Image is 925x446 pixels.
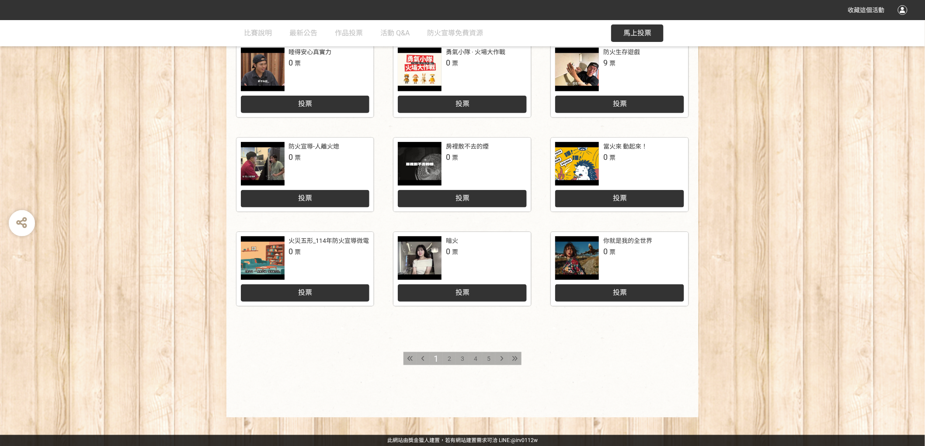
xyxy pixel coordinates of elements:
span: 票 [609,154,616,161]
div: 防火生存遊戲 [603,48,640,57]
div: 房裡散不去的煙 [446,142,489,151]
div: 睡得安心真實力 [289,48,332,57]
a: @irv0112w [511,438,538,444]
span: 投票 [298,194,312,202]
div: 防火宣導-人離火熄 [289,142,340,151]
span: 馬上投票 [623,29,651,37]
span: 2 [448,355,451,362]
a: 最新公告 [289,20,317,46]
span: 投票 [298,288,312,297]
a: 此網站由獎金獵人建置，若有網站建置需求 [387,438,487,444]
span: 收藏這個活動 [848,7,885,14]
div: 火災五形_114年防火宣導微電影徵選競賽 [289,236,400,245]
span: 可洽 LINE: [387,438,538,444]
a: 房裡散不去的煙0票投票 [393,138,531,212]
a: 睡得安心真實力0票投票 [236,43,374,118]
span: 0 [289,247,293,256]
span: 票 [452,60,458,67]
span: 0 [446,247,450,256]
span: 投票 [456,288,469,297]
div: 勇氣小隊 · 火場大作戰 [446,48,505,57]
span: 9 [603,58,608,67]
span: 3 [461,355,464,362]
span: 票 [295,60,301,67]
div: 當火來 動起來！ [603,142,647,151]
span: 0 [446,58,450,67]
a: 作品投票 [335,20,363,46]
a: 活動 Q&A [380,20,410,46]
span: 防火宣導免費資源 [427,29,483,37]
span: 1 [434,353,439,364]
span: 投票 [456,100,469,108]
span: 票 [609,60,616,67]
span: 0 [289,58,293,67]
span: 比賽說明 [244,29,272,37]
span: 0 [289,152,293,162]
a: 防火宣導免費資源 [427,20,483,46]
span: 票 [609,249,616,256]
span: 投票 [456,194,469,202]
span: 4 [474,355,477,362]
a: 當火來 動起來！0票投票 [551,138,689,212]
span: 0 [603,152,608,162]
span: 票 [452,154,458,161]
a: 防火生存遊戲9票投票 [551,43,689,118]
span: 投票 [613,288,627,297]
span: 票 [295,154,301,161]
span: 票 [295,249,301,256]
span: 投票 [613,194,627,202]
div: 暗火 [446,236,458,245]
span: 5 [487,355,490,362]
a: 你就是我的全世界0票投票 [551,232,689,306]
a: 比賽說明 [244,20,272,46]
span: 最新公告 [289,29,317,37]
span: 票 [452,249,458,256]
span: 活動 Q&A [380,29,410,37]
span: 投票 [298,100,312,108]
span: 作品投票 [335,29,363,37]
div: 你就是我的全世界 [603,236,652,245]
span: 0 [446,152,450,162]
a: 暗火0票投票 [393,232,531,306]
button: 馬上投票 [611,24,664,42]
a: 勇氣小隊 · 火場大作戰0票投票 [393,43,531,118]
span: 投票 [613,100,627,108]
span: 0 [603,247,608,256]
a: 防火宣導-人離火熄0票投票 [236,138,374,212]
a: 火災五形_114年防火宣導微電影徵選競賽0票投票 [236,232,374,306]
